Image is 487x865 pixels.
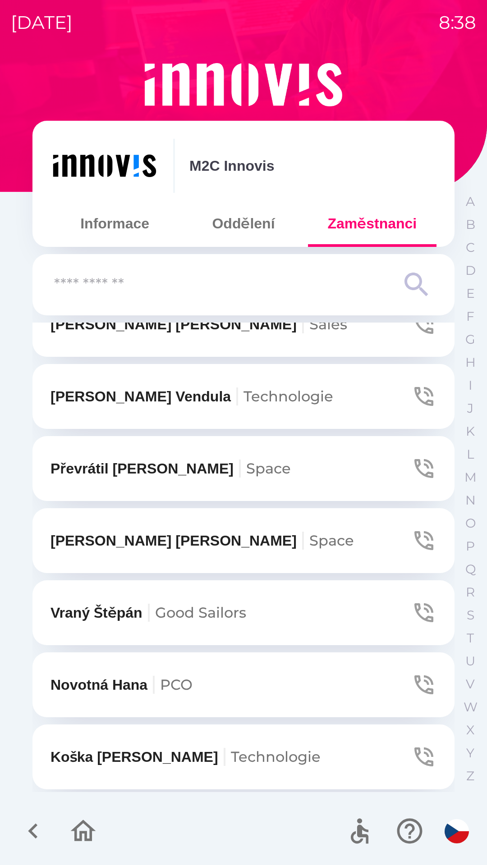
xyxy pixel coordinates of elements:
button: Vraný ŠtěpánGood Sailors [32,580,455,645]
p: [PERSON_NAME] [PERSON_NAME] [51,530,354,551]
button: Zaměstnanci [308,207,436,240]
p: Převrátil [PERSON_NAME] [51,458,291,479]
span: Technologie [231,748,321,765]
p: 8:38 [439,9,476,36]
img: Logo [32,63,455,106]
p: Vraný Štěpán [51,602,246,624]
button: Koška [PERSON_NAME]Technologie [32,724,455,789]
span: Space [246,460,291,477]
span: Space [309,532,354,549]
span: Technologie [243,387,333,405]
p: M2C Innovis [189,155,274,177]
p: Koška [PERSON_NAME] [51,746,321,768]
span: Sales [309,315,347,333]
button: [PERSON_NAME] [PERSON_NAME]Space [32,508,455,573]
button: Informace [51,207,179,240]
img: cs flag [445,819,469,843]
p: [PERSON_NAME] [PERSON_NAME] [51,314,347,335]
span: Good Sailors [155,604,246,621]
button: [PERSON_NAME] VendulaTechnologie [32,364,455,429]
p: Novotná Hana [51,674,193,696]
p: [DATE] [11,9,73,36]
button: Převrátil [PERSON_NAME]Space [32,436,455,501]
button: Novotná HanaPCO [32,652,455,717]
button: [PERSON_NAME] [PERSON_NAME]Sales [32,292,455,357]
p: [PERSON_NAME] Vendula [51,386,333,407]
span: PCO [160,676,193,693]
button: Oddělení [179,207,308,240]
img: ef454dd6-c04b-4b09-86fc-253a1223f7b7.png [51,139,159,193]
